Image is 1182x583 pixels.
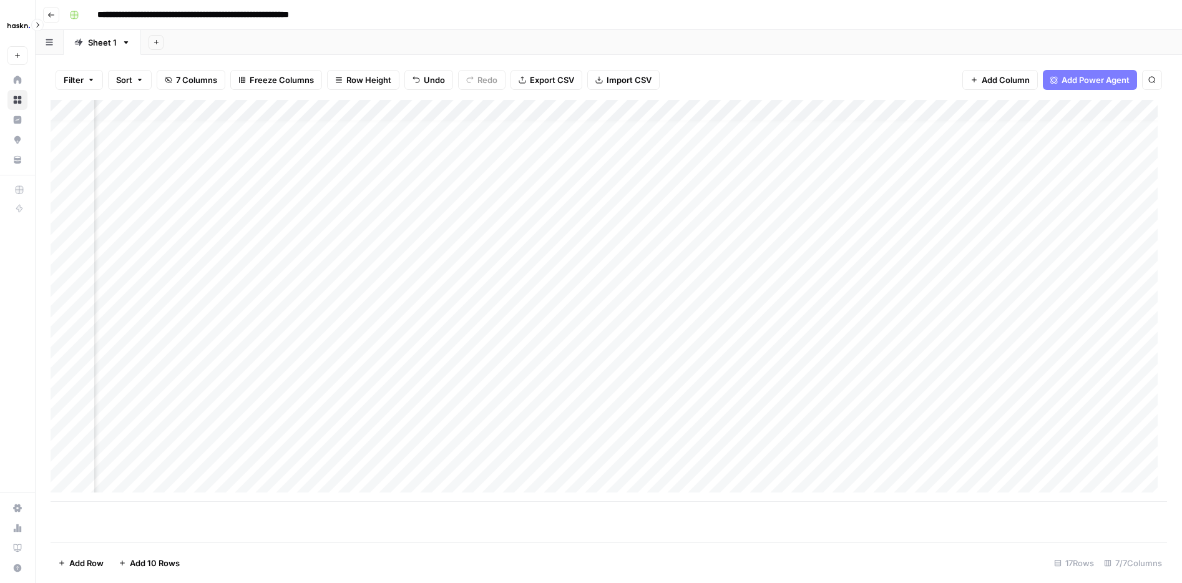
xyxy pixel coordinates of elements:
[69,557,104,569] span: Add Row
[7,14,30,37] img: Haskn Logo
[108,70,152,90] button: Sort
[1062,74,1130,86] span: Add Power Agent
[64,30,141,55] a: Sheet 1
[424,74,445,86] span: Undo
[607,74,652,86] span: Import CSV
[7,10,27,41] button: Workspace: Haskn
[7,70,27,90] a: Home
[510,70,582,90] button: Export CSV
[404,70,453,90] button: Undo
[1049,553,1099,573] div: 17 Rows
[1099,553,1167,573] div: 7/7 Columns
[530,74,574,86] span: Export CSV
[477,74,497,86] span: Redo
[7,110,27,130] a: Insights
[130,557,180,569] span: Add 10 Rows
[7,518,27,538] a: Usage
[7,558,27,578] button: Help + Support
[7,90,27,110] a: Browse
[88,36,117,49] div: Sheet 1
[176,74,217,86] span: 7 Columns
[327,70,399,90] button: Row Height
[1043,70,1137,90] button: Add Power Agent
[56,70,103,90] button: Filter
[116,74,132,86] span: Sort
[7,498,27,518] a: Settings
[230,70,322,90] button: Freeze Columns
[982,74,1030,86] span: Add Column
[7,538,27,558] a: Learning Hub
[51,553,111,573] button: Add Row
[962,70,1038,90] button: Add Column
[157,70,225,90] button: 7 Columns
[111,553,187,573] button: Add 10 Rows
[587,70,660,90] button: Import CSV
[458,70,506,90] button: Redo
[7,150,27,170] a: Your Data
[346,74,391,86] span: Row Height
[64,74,84,86] span: Filter
[7,130,27,150] a: Opportunities
[250,74,314,86] span: Freeze Columns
